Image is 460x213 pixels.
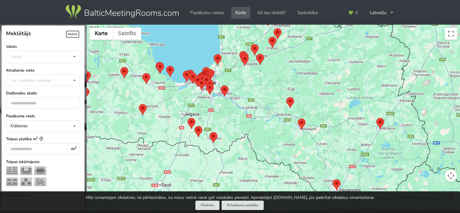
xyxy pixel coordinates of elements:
button: Kartes kameras vadīklas [445,170,457,182]
button: Piekrītu [195,201,219,210]
label: Pasākuma veids [6,113,80,119]
img: Sapulce [34,166,46,175]
label: Telpas platība m [6,136,80,142]
img: U-Veids [20,166,32,175]
span: Meklētājs [6,30,31,37]
label: Atrašanās vieta [6,67,80,73]
span: Notīrīt [66,31,79,38]
sup: 2 [75,145,76,150]
a: Kā tas strādā? [253,7,290,19]
label: Valsts [6,44,80,50]
label: Dalībnieku skaits [6,90,80,96]
sup: 2 [36,136,38,140]
div: Klātienes [11,124,28,128]
a: Karte [231,7,250,19]
img: Pieņemšana [34,177,46,186]
a: Sadarbība [293,7,322,19]
a: Privātuma politika [222,201,264,210]
span: 0 [355,11,358,15]
div: Latviešu [365,7,398,19]
img: Teātris [6,166,18,175]
img: Bankets [20,177,32,186]
label: Telpas izkārtojums [6,159,80,165]
button: Rādīt ielu karti [90,28,113,40]
div: Var izvēlēties vairākas [9,77,65,84]
button: Pārslēgt pilnekrāna skatu [445,28,457,40]
div: Valsts [11,54,22,59]
button: Rādīt satelīta fotogrāfisko datu bāzi [113,28,141,40]
img: Baltic Meeting Rooms [64,4,180,20]
img: Klase [6,177,18,186]
div: m [68,143,80,155]
a: Pasākumu vietas [186,7,228,19]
